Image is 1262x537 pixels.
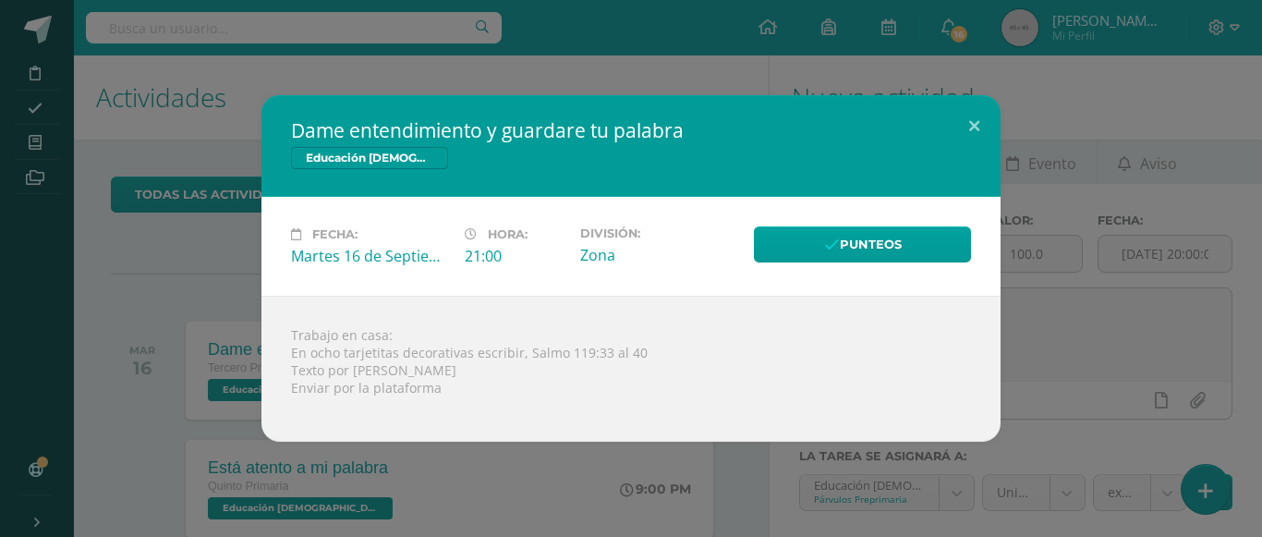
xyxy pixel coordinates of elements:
[488,227,528,241] span: Hora:
[312,227,358,241] span: Fecha:
[948,95,1001,158] button: Close (Esc)
[291,147,448,169] a: Educación [DEMOGRAPHIC_DATA]
[580,226,739,240] label: División:
[754,226,971,262] a: Punteos
[291,117,971,143] h2: Dame entendimiento y guardare tu palabra
[465,246,565,266] div: 21:00
[291,246,450,266] div: Martes 16 de Septiembre
[261,296,1001,442] div: Trabajo en casa: En ocho tarjetitas decorativas escribir, Salmo 119:33 al 40 Texto por [PERSON_NA...
[580,245,739,265] div: Zona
